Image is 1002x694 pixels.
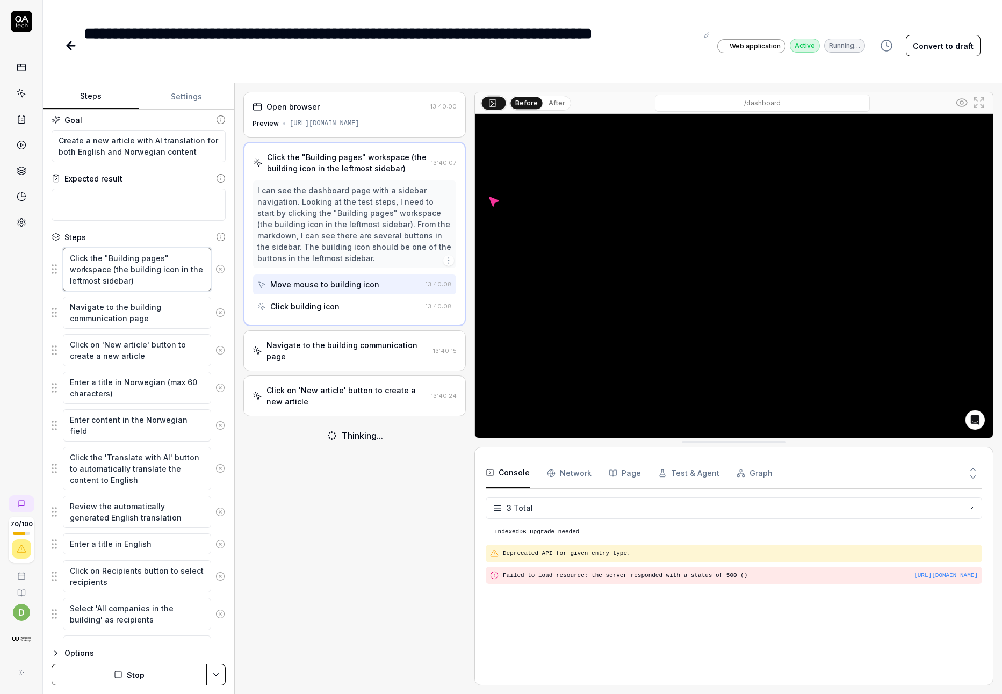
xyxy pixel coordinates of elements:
button: View version history [874,35,899,56]
button: Settings [139,84,234,110]
span: Web application [730,41,781,51]
div: Goal [64,114,82,126]
button: Show all interative elements [953,94,970,111]
div: Active [790,39,820,53]
div: Suggestions [52,446,226,491]
button: Remove step [211,641,229,662]
button: Graph [737,458,773,488]
div: Steps [64,232,86,243]
button: Remove step [211,339,229,361]
div: Suggestions [52,296,226,329]
button: Network [547,458,592,488]
button: Steps [43,84,139,110]
div: Click on 'New article' button to create a new article [266,385,427,407]
div: Suggestions [52,635,226,668]
pre: IndexedDB upgrade needed [494,527,978,537]
time: 13:40:08 [426,302,452,310]
button: Options [52,647,226,660]
div: Suggestions [52,247,226,292]
button: Remove step [211,501,229,523]
div: Suggestions [52,334,226,367]
a: New conversation [9,495,34,512]
button: Remove step [211,258,229,280]
button: Remove step [211,302,229,323]
div: Navigate to the building communication page [266,339,429,362]
pre: Deprecated API for given entry type. [503,549,978,558]
button: [URL][DOMAIN_NAME] [914,571,978,580]
div: Suggestions [52,597,226,631]
pre: Failed to load resource: the server responded with a status of 500 () [503,571,978,580]
button: Remove step [211,566,229,587]
div: Move mouse to building icon [270,279,379,290]
a: Book a call with us [4,563,38,580]
div: Open browser [266,101,320,112]
div: I can see the dashboard page with a sidebar navigation. Looking at the test steps, I need to star... [257,185,452,264]
a: Web application [717,39,785,53]
div: Suggestions [52,533,226,555]
time: 13:40:08 [426,280,452,288]
button: Test & Agent [658,458,719,488]
div: Preview [253,119,279,128]
button: Stop [52,664,207,685]
button: Remove step [211,415,229,436]
button: Welcome Workdays AS Logo [4,621,38,651]
button: Console [486,458,530,488]
button: Open in full screen [970,94,987,111]
button: After [544,97,570,109]
time: 13:40:00 [430,103,457,110]
button: Remove step [211,533,229,555]
span: 70 / 100 [10,521,33,527]
div: Suggestions [52,371,226,404]
div: Running… [824,39,865,53]
button: Page [609,458,641,488]
img: Welcome Workdays AS Logo [12,630,31,649]
button: Click building icon13:40:08 [253,297,456,316]
div: Thinking... [342,429,383,442]
button: Before [510,97,542,109]
img: Screenshot [475,114,993,438]
button: Move mouse to building icon13:40:08 [253,274,456,294]
button: Convert to draft [906,35,981,56]
div: Click the "Building pages" workspace (the building icon in the leftmost sidebar) [267,151,427,174]
div: Suggestions [52,495,226,529]
time: 13:40:07 [431,159,456,167]
button: d [13,604,30,621]
div: Suggestions [52,409,226,442]
div: [URL][DOMAIN_NAME] [290,119,359,128]
button: Remove step [211,458,229,479]
a: Documentation [4,580,38,597]
button: Remove step [211,603,229,625]
div: Options [64,647,226,660]
time: 13:40:24 [431,392,457,400]
div: Expected result [64,173,122,184]
div: Suggestions [52,560,226,593]
button: Remove step [211,377,229,399]
time: 13:40:15 [433,347,457,355]
div: Click building icon [270,301,340,312]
